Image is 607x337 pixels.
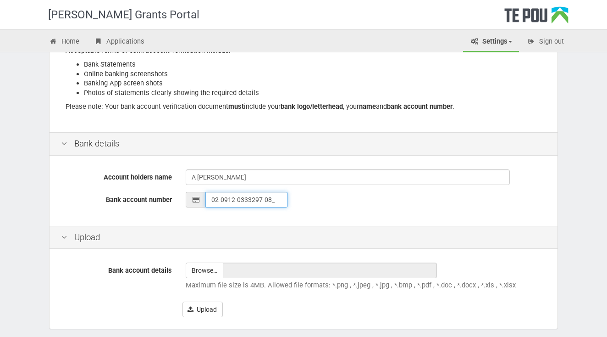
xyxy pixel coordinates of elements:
[108,266,172,275] span: Bank account details
[106,196,172,204] span: Bank account number
[84,60,541,69] li: Bank Statements
[87,32,151,52] a: Applications
[66,102,541,112] p: Please note: Your bank account verification document include your , your and .
[50,132,557,156] div: Bank details
[104,173,172,181] span: Account holders name
[281,102,343,111] b: bank logo/letterhead
[228,102,244,111] b: must
[84,79,541,88] li: Banking App screen shots
[50,226,557,249] div: Upload
[359,102,376,111] b: name
[520,32,571,52] a: Sign out
[84,88,541,98] li: Photos of statements clearly showing the required details
[463,32,519,52] a: Settings
[504,6,568,29] div: Te Pou Logo
[42,32,86,52] a: Home
[186,281,546,290] p: Maximum file size is 4MB. Allowed file formats: *.png , *.jpeg , *.jpg , *.bmp , *.pdf , *.doc , ...
[387,102,452,111] b: bank account number
[182,302,223,317] button: Upload
[186,263,223,278] span: Browse…
[84,69,541,79] li: Online banking screenshots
